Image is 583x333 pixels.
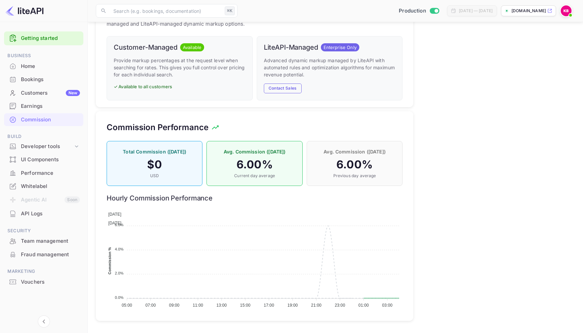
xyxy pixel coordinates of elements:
[114,158,195,171] h4: $ 0
[114,57,246,78] p: Provide markup percentages at the request level when searching for rates. This gives you full con...
[4,133,83,140] span: Build
[122,303,132,308] tspan: 05:00
[114,43,177,51] h6: Customer-Managed
[4,87,83,99] a: CustomersNew
[21,89,80,97] div: Customers
[21,102,80,110] div: Earnings
[114,173,195,179] p: USD
[4,100,83,113] div: Earnings
[358,303,369,308] tspan: 01:00
[399,7,426,15] span: Production
[4,73,83,86] div: Bookings
[264,303,274,308] tspan: 17:00
[21,251,80,259] div: Fraud management
[21,156,80,164] div: UI Components
[264,57,396,78] p: Advanced dynamic markup managed by LiteAPI with automated rules and optimization algorithms for m...
[240,303,251,308] tspan: 15:00
[4,167,83,179] a: Performance
[107,194,402,202] h6: Hourly Commission Performance
[4,113,83,126] a: Commission
[321,44,359,51] span: Enterprise Only
[114,148,195,155] p: Total Commission ([DATE])
[115,271,123,275] tspan: 2.0%
[511,8,546,14] p: [DOMAIN_NAME]
[396,7,442,15] div: Switch to Sandbox mode
[214,173,295,179] p: Current day average
[287,303,298,308] tspan: 19:00
[314,148,395,155] p: Avg. Commission ([DATE])
[225,6,235,15] div: ⌘K
[4,100,83,112] a: Earnings
[108,221,121,225] span: [DATE]
[264,84,302,93] button: Contact Sales
[115,223,123,227] tspan: 6.0%
[459,8,493,14] div: [DATE] — [DATE]
[21,116,80,124] div: Commission
[21,169,80,177] div: Performance
[66,90,80,96] div: New
[4,31,83,45] div: Getting started
[314,158,395,171] h4: 6.00 %
[4,248,83,261] div: Fraud management
[180,44,204,51] span: Available
[4,60,83,72] a: Home
[169,303,179,308] tspan: 09:00
[561,5,572,16] img: Kyle Bromont
[107,122,209,133] h5: Commission Performance
[4,167,83,180] div: Performance
[264,43,318,51] h6: LiteAPI-Managed
[4,180,83,193] div: Whitelabel
[4,87,83,100] div: CustomersNew
[5,5,44,16] img: LiteAPI logo
[21,143,73,150] div: Developer tools
[4,268,83,275] span: Marketing
[21,210,80,218] div: API Logs
[4,180,83,192] a: Whitelabel
[216,303,227,308] tspan: 13:00
[115,295,123,299] tspan: 0.0%
[38,315,50,328] button: Collapse navigation
[108,212,121,217] span: [DATE]
[21,183,80,190] div: Whitelabel
[193,303,203,308] tspan: 11:00
[314,173,395,179] p: Previous day average
[4,207,83,220] div: API Logs
[21,34,80,42] a: Getting started
[311,303,322,308] tspan: 21:00
[335,303,345,308] tspan: 23:00
[4,248,83,261] a: Fraud management
[4,207,83,220] a: API Logs
[4,235,83,247] a: Team management
[115,247,123,251] tspan: 4.0%
[21,278,80,286] div: Vouchers
[109,4,222,18] input: Search (e.g. bookings, documentation)
[4,276,83,288] a: Vouchers
[21,237,80,245] div: Team management
[108,247,112,275] text: Commission %
[4,153,83,166] a: UI Components
[382,303,393,308] tspan: 03:00
[214,148,295,155] p: Avg. Commission ([DATE])
[114,84,246,90] p: ✓ Available to all customers
[145,303,156,308] tspan: 07:00
[21,63,80,70] div: Home
[21,76,80,84] div: Bookings
[4,73,83,86] a: Bookings
[4,141,83,152] div: Developer tools
[4,227,83,235] span: Security
[4,52,83,60] span: Business
[4,60,83,73] div: Home
[214,158,295,171] h4: 6.00 %
[4,153,83,166] div: UI Components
